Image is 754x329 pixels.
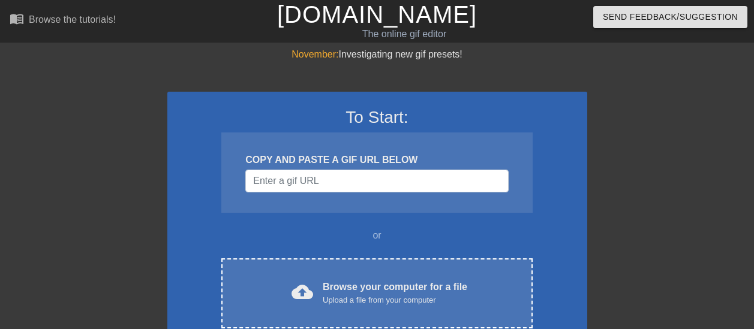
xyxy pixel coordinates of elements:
[593,6,747,28] button: Send Feedback/Suggestion
[10,11,116,30] a: Browse the tutorials!
[183,107,572,128] h3: To Start:
[292,49,338,59] span: November:
[199,228,556,243] div: or
[323,280,467,306] div: Browse your computer for a file
[257,27,551,41] div: The online gif editor
[277,1,477,28] a: [DOMAIN_NAME]
[245,170,508,192] input: Username
[29,14,116,25] div: Browse the tutorials!
[603,10,738,25] span: Send Feedback/Suggestion
[245,153,508,167] div: COPY AND PASTE A GIF URL BELOW
[292,281,313,303] span: cloud_upload
[167,47,587,62] div: Investigating new gif presets!
[323,294,467,306] div: Upload a file from your computer
[10,11,24,26] span: menu_book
